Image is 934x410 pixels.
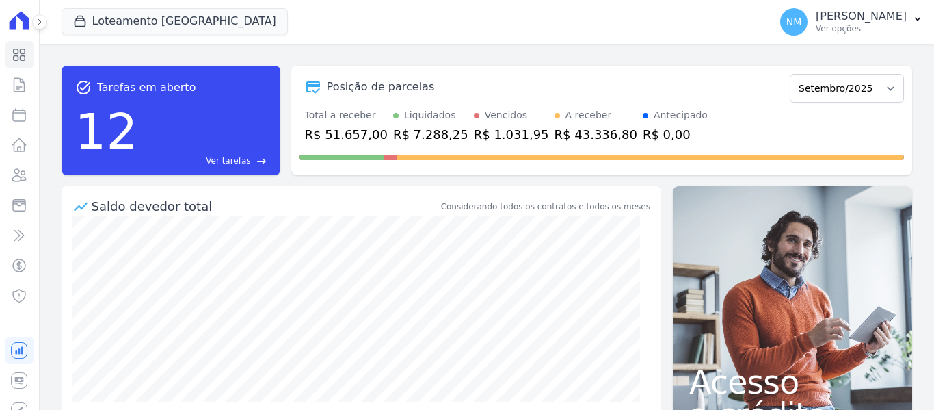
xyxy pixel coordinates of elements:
[256,156,267,166] span: east
[305,125,388,144] div: R$ 51.657,00
[327,79,435,95] div: Posição de parcelas
[75,79,92,96] span: task_alt
[62,8,288,34] button: Loteamento [GEOGRAPHIC_DATA]
[92,197,438,216] div: Saldo devedor total
[474,125,549,144] div: R$ 1.031,95
[555,125,637,144] div: R$ 43.336,80
[786,17,802,27] span: NM
[404,108,456,123] div: Liquidados
[643,125,708,144] div: R$ 0,00
[75,96,138,167] div: 12
[97,79,196,96] span: Tarefas em aberto
[816,23,907,34] p: Ver opções
[689,366,896,398] span: Acesso
[206,155,250,167] span: Ver tarefas
[393,125,468,144] div: R$ 7.288,25
[654,108,708,123] div: Antecipado
[143,155,266,167] a: Ver tarefas east
[305,108,388,123] div: Total a receber
[441,201,650,213] div: Considerando todos os contratos e todos os meses
[565,108,612,123] div: A receber
[816,10,907,23] p: [PERSON_NAME]
[769,3,934,41] button: NM [PERSON_NAME] Ver opções
[485,108,527,123] div: Vencidos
